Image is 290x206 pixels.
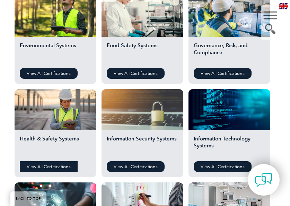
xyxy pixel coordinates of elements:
a: View All Certifications [194,161,252,172]
h2: Information Security Systems [107,135,178,156]
h2: Governance, Risk, and Compliance [194,42,265,63]
img: contact-chat.png [255,171,272,189]
a: View All Certifications [107,68,165,79]
a: View All Certifications [20,161,78,172]
h2: Information Technology Systems [194,135,265,156]
a: View All Certifications [20,68,78,79]
a: View All Certifications [107,161,165,172]
h2: Health & Safety Systems [20,135,91,156]
a: View All Certifications [194,68,252,79]
h2: Environmental Systems [20,42,91,63]
a: BACK TO TOP [10,191,46,206]
h2: Food Safety Systems [107,42,178,63]
img: en [279,3,288,9]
